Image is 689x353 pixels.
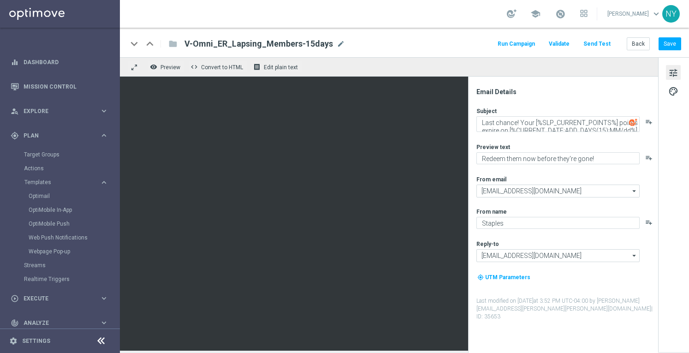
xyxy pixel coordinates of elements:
[9,337,18,345] i: settings
[201,64,243,71] span: Convert to HTML
[24,165,96,172] a: Actions
[11,319,19,327] i: track_changes
[10,319,109,327] button: track_changes Analyze keyboard_arrow_right
[251,61,302,73] button: receipt Edit plain text
[547,38,571,50] button: Validate
[148,61,184,73] button: remove_red_eye Preview
[476,176,506,183] label: From email
[11,58,19,66] i: equalizer
[24,133,100,138] span: Plan
[476,297,657,320] label: Last modified on [DATE] at 3:52 PM UTC-04:00 by [PERSON_NAME][EMAIL_ADDRESS][PERSON_NAME][PERSON_...
[24,320,100,326] span: Analyze
[476,240,499,248] label: Reply-to
[11,294,19,303] i: play_circle_outline
[160,64,180,71] span: Preview
[476,272,531,282] button: my_location UTM Parameters
[24,262,96,269] a: Streams
[24,179,109,186] button: Templates keyboard_arrow_right
[190,63,198,71] span: code
[645,118,653,126] button: playlist_add
[629,118,637,126] img: optiGenie.svg
[10,83,109,90] button: Mission Control
[29,245,119,258] div: Webpage Pop-up
[11,319,100,327] div: Analyze
[22,338,50,344] a: Settings
[24,179,100,185] div: Templates
[476,249,640,262] input: Select
[100,318,108,327] i: keyboard_arrow_right
[100,131,108,140] i: keyboard_arrow_right
[11,132,100,140] div: Plan
[668,85,678,97] span: palette
[476,88,657,96] div: Email Details
[630,250,639,262] i: arrow_drop_down
[29,220,96,227] a: OptiMobile Push
[10,108,109,115] button: person_search Explore keyboard_arrow_right
[24,148,119,162] div: Target Groups
[476,208,507,215] label: From name
[651,9,661,19] span: keyboard_arrow_down
[645,154,653,162] button: playlist_add
[29,231,119,245] div: Web Push Notifications
[29,217,119,231] div: OptiMobile Push
[10,295,109,302] button: play_circle_outline Execute keyboard_arrow_right
[29,248,96,255] a: Webpage Pop-up
[24,175,119,258] div: Templates
[188,61,247,73] button: code Convert to HTML
[100,294,108,303] i: keyboard_arrow_right
[24,74,108,99] a: Mission Control
[11,107,19,115] i: person_search
[530,9,541,19] span: school
[496,38,536,50] button: Run Campaign
[549,41,570,47] span: Validate
[662,5,680,23] div: NY
[668,67,678,79] span: tune
[645,219,653,226] button: playlist_add
[24,162,119,175] div: Actions
[11,132,19,140] i: gps_fixed
[476,185,640,197] input: Select
[24,272,119,286] div: Realtime Triggers
[264,64,298,71] span: Edit plain text
[29,203,119,217] div: OptiMobile In-App
[485,274,530,281] span: UTM Parameters
[184,38,333,49] span: V-Omni_ER_Lapsing_Members-15days
[666,65,681,80] button: tune
[24,108,100,114] span: Explore
[476,108,497,115] label: Subject
[11,107,100,115] div: Explore
[11,50,108,74] div: Dashboard
[29,189,119,203] div: Optimail
[100,107,108,115] i: keyboard_arrow_right
[24,151,96,158] a: Target Groups
[24,179,90,185] span: Templates
[476,144,510,151] label: Preview text
[606,7,662,21] a: [PERSON_NAME]keyboard_arrow_down
[24,258,119,272] div: Streams
[630,185,639,197] i: arrow_drop_down
[337,40,345,48] span: mode_edit
[24,296,100,301] span: Execute
[11,294,100,303] div: Execute
[477,274,484,281] i: my_location
[29,234,96,241] a: Web Push Notifications
[11,74,108,99] div: Mission Control
[24,50,108,74] a: Dashboard
[10,59,109,66] button: equalizer Dashboard
[627,37,650,50] button: Back
[10,132,109,139] button: gps_fixed Plan keyboard_arrow_right
[24,275,96,283] a: Realtime Triggers
[666,84,681,98] button: palette
[253,63,261,71] i: receipt
[582,38,612,50] button: Send Test
[659,37,681,50] button: Save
